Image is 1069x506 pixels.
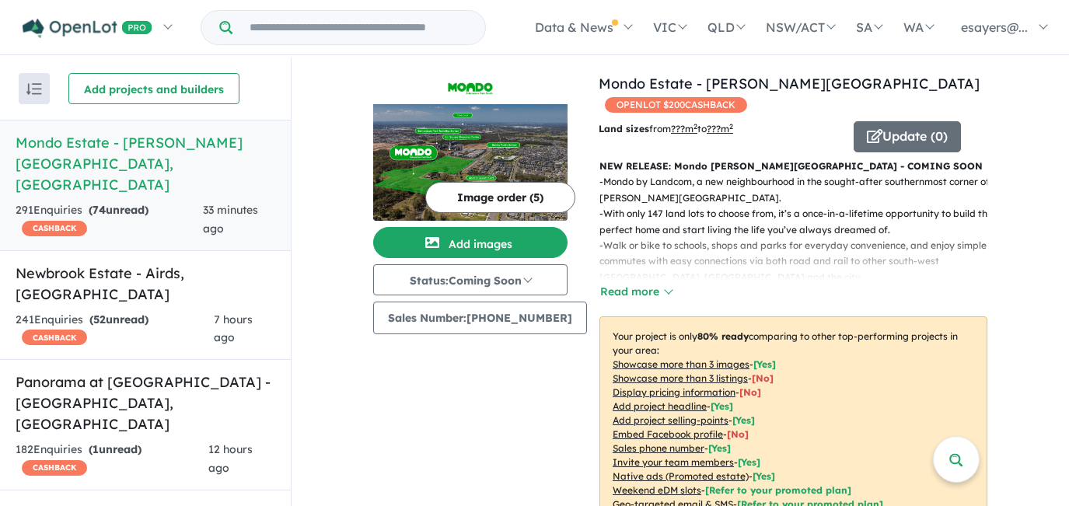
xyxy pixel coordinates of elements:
button: Add projects and builders [68,73,239,104]
p: - Walk or bike to schools, shops and parks for everyday convenience, and enjoy simple commutes wi... [599,238,1000,285]
img: Mondo Estate - Edmondson Park [373,104,568,221]
img: sort.svg [26,83,42,95]
img: Openlot PRO Logo White [23,19,152,38]
span: 12 hours ago [208,442,253,475]
strong: ( unread) [89,312,148,326]
span: CASHBACK [22,330,87,345]
input: Try estate name, suburb, builder or developer [236,11,482,44]
span: [ Yes ] [711,400,733,412]
p: - With only 147 land lots to choose from, it’s a once-in-a-lifetime opportunity to build the perf... [599,206,1000,238]
span: 33 minutes ago [203,203,258,236]
button: Read more [599,283,672,301]
span: esayers@... [961,19,1028,35]
u: Native ads (Promoted estate) [613,470,749,482]
button: Status:Coming Soon [373,264,568,295]
u: Embed Facebook profile [613,428,723,440]
h5: Mondo Estate - [PERSON_NAME][GEOGRAPHIC_DATA] , [GEOGRAPHIC_DATA] [16,132,275,195]
b: Land sizes [599,123,649,134]
h5: Panorama at [GEOGRAPHIC_DATA] - [GEOGRAPHIC_DATA] , [GEOGRAPHIC_DATA] [16,372,275,434]
p: from [599,121,842,137]
a: Mondo Estate - [PERSON_NAME][GEOGRAPHIC_DATA] [599,75,980,92]
button: Sales Number:[PHONE_NUMBER] [373,302,587,334]
span: to [697,123,733,134]
button: Update (0) [854,121,961,152]
div: 291 Enquir ies [16,201,203,239]
span: CASHBACK [22,221,87,236]
img: Mondo Estate - Edmondson Park Logo [379,79,561,98]
u: ???m [707,123,733,134]
span: [Yes] [753,470,775,482]
span: [ No ] [752,372,774,384]
u: Showcase more than 3 images [613,358,749,370]
u: Add project headline [613,400,707,412]
u: Display pricing information [613,386,735,398]
sup: 2 [693,122,697,131]
button: Add images [373,227,568,258]
strong: ( unread) [89,442,141,456]
u: Weekend eDM slots [613,484,701,496]
h5: Newbrook Estate - Airds , [GEOGRAPHIC_DATA] [16,263,275,305]
span: [Refer to your promoted plan] [705,484,851,496]
span: 52 [93,312,106,326]
span: 1 [93,442,99,456]
sup: 2 [729,122,733,131]
u: Invite your team members [613,456,734,468]
strong: ( unread) [89,203,148,217]
div: 241 Enquir ies [16,311,214,348]
b: 80 % ready [697,330,749,342]
span: [ Yes ] [753,358,776,370]
button: Image order (5) [425,182,575,213]
span: 7 hours ago [214,312,253,345]
span: CASHBACK [22,460,87,476]
u: Add project selling-points [613,414,728,426]
span: 74 [93,203,106,217]
u: Showcase more than 3 listings [613,372,748,384]
span: [ No ] [739,386,761,398]
div: 182 Enquir ies [16,441,208,478]
span: OPENLOT $ 200 CASHBACK [605,97,747,113]
a: Mondo Estate - Edmondson Park LogoMondo Estate - Edmondson Park [373,73,568,221]
p: - Mondo by Landcom, a new neighbourhood in the sought-after southernmost corner of [PERSON_NAME][... [599,174,1000,206]
span: [ Yes ] [738,456,760,468]
u: Sales phone number [613,442,704,454]
span: [ Yes ] [708,442,731,454]
p: NEW RELEASE: Mondo [PERSON_NAME][GEOGRAPHIC_DATA] - COMING SOON [599,159,987,174]
span: [ No ] [727,428,749,440]
span: [ Yes ] [732,414,755,426]
u: ??? m [671,123,697,134]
